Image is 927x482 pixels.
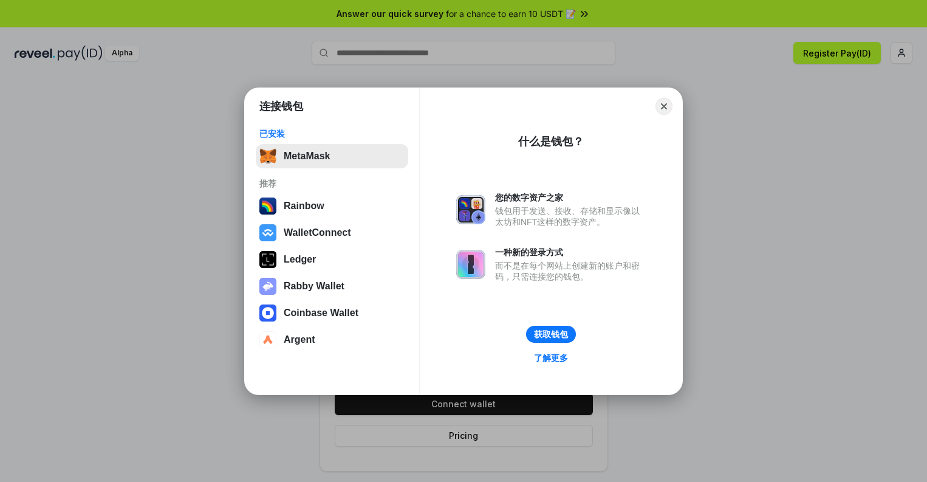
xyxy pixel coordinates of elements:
img: svg+xml,%3Csvg%20width%3D%2228%22%20height%3D%2228%22%20viewBox%3D%220%200%2028%2028%22%20fill%3D... [259,224,276,241]
button: Argent [256,328,408,352]
img: svg+xml,%3Csvg%20xmlns%3D%22http%3A%2F%2Fwww.w3.org%2F2000%2Fsvg%22%20width%3D%2228%22%20height%3... [259,251,276,268]
button: Close [655,98,672,115]
img: svg+xml,%3Csvg%20xmlns%3D%22http%3A%2F%2Fwww.w3.org%2F2000%2Fsvg%22%20fill%3D%22none%22%20viewBox... [259,278,276,295]
a: 了解更多 [527,350,575,366]
div: WalletConnect [284,227,351,238]
div: 了解更多 [534,353,568,363]
button: 获取钱包 [526,326,576,343]
div: 而不是在每个网站上创建新的账户和密码，只需连接您的钱包。 [495,260,646,282]
img: svg+xml,%3Csvg%20width%3D%2228%22%20height%3D%2228%22%20viewBox%3D%220%200%2028%2028%22%20fill%3D... [259,331,276,348]
div: Coinbase Wallet [284,308,358,318]
button: MetaMask [256,144,408,168]
button: Rabby Wallet [256,274,408,298]
div: MetaMask [284,151,330,162]
img: svg+xml,%3Csvg%20fill%3D%22none%22%20height%3D%2233%22%20viewBox%3D%220%200%2035%2033%22%20width%... [259,148,276,165]
img: svg+xml,%3Csvg%20width%3D%22120%22%20height%3D%22120%22%20viewBox%3D%220%200%20120%20120%22%20fil... [259,198,276,215]
div: 一种新的登录方式 [495,247,646,258]
div: Rainbow [284,201,324,212]
div: 获取钱包 [534,329,568,340]
h1: 连接钱包 [259,99,303,114]
img: svg+xml,%3Csvg%20xmlns%3D%22http%3A%2F%2Fwww.w3.org%2F2000%2Fsvg%22%20fill%3D%22none%22%20viewBox... [456,195,485,224]
button: Rainbow [256,194,408,218]
div: 钱包用于发送、接收、存储和显示像以太坊和NFT这样的数字资产。 [495,205,646,227]
div: Rabby Wallet [284,281,344,292]
button: Coinbase Wallet [256,301,408,325]
div: 什么是钱包？ [518,134,584,149]
div: 已安装 [259,128,405,139]
div: 推荐 [259,178,405,189]
img: svg+xml,%3Csvg%20width%3D%2228%22%20height%3D%2228%22%20viewBox%3D%220%200%2028%2028%22%20fill%3D... [259,305,276,322]
div: Ledger [284,254,316,265]
img: svg+xml,%3Csvg%20xmlns%3D%22http%3A%2F%2Fwww.w3.org%2F2000%2Fsvg%22%20fill%3D%22none%22%20viewBox... [456,250,485,279]
button: Ledger [256,247,408,272]
div: 您的数字资产之家 [495,192,646,203]
button: WalletConnect [256,221,408,245]
div: Argent [284,334,315,345]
